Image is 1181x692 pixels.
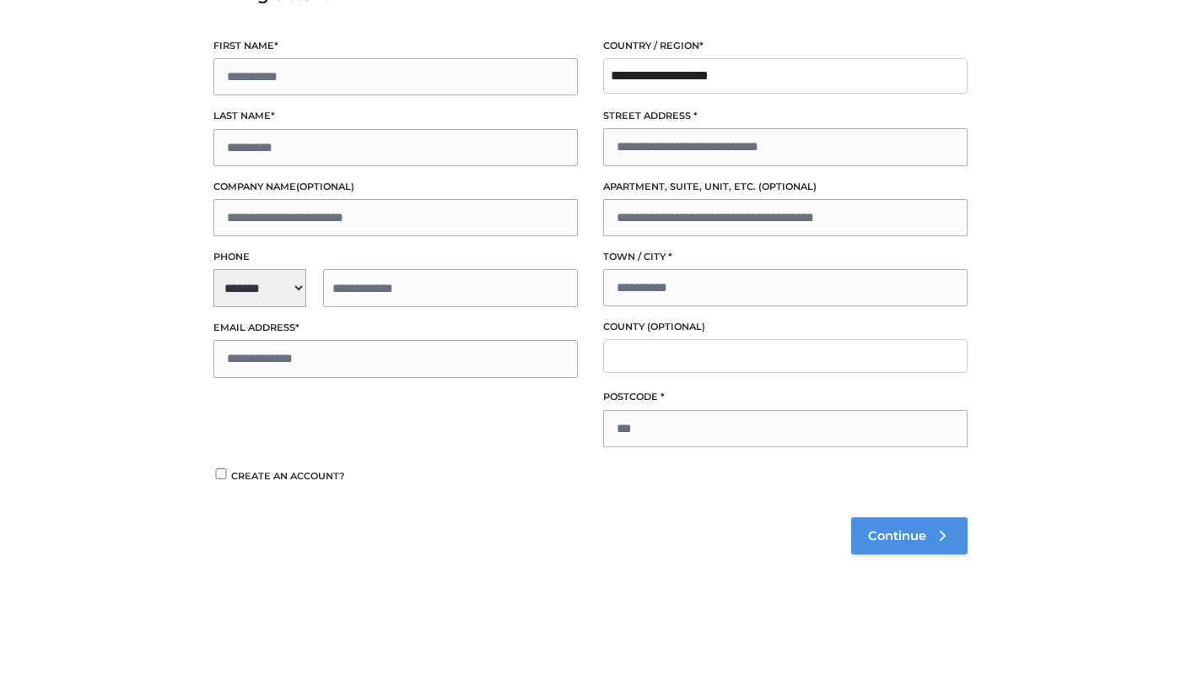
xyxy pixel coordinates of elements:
[603,179,968,195] label: Apartment, suite, unit, etc.
[231,470,345,482] span: Create an account?
[868,528,926,543] span: Continue
[213,38,578,54] label: First name
[213,108,578,124] label: Last name
[603,108,968,124] label: Street address
[647,321,705,332] span: (optional)
[603,249,968,265] label: Town / City
[213,468,229,479] input: Create an account?
[851,517,968,554] a: Continue
[603,319,968,335] label: County
[213,179,578,195] label: Company name
[213,320,578,336] label: Email address
[758,181,817,192] span: (optional)
[296,181,354,192] span: (optional)
[213,249,578,265] label: Phone
[603,38,968,54] label: Country / Region
[603,389,968,405] label: Postcode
